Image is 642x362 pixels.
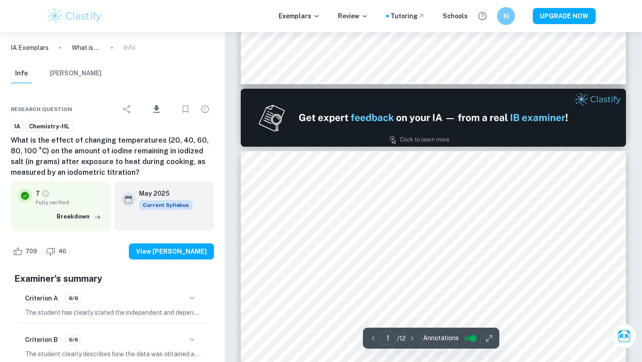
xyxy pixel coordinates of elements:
[25,349,200,359] p: The student clearly describes how the data was obtained and processed, displaying the data in tab...
[11,121,24,132] a: IA
[46,7,103,25] img: Clastify logo
[443,11,468,21] a: Schools
[129,243,214,259] button: View [PERSON_NAME]
[338,11,368,21] p: Review
[11,64,32,83] button: Info
[612,324,637,349] button: Ask Clai
[54,210,103,223] button: Breakdown
[44,244,71,259] div: Dislike
[11,122,23,131] span: IA
[139,189,185,198] h6: May 2025
[25,335,58,345] h6: Criterion B
[36,189,40,198] p: 7
[36,198,103,206] span: Fully verified
[397,333,406,343] p: / 12
[14,272,210,285] h5: Examiner's summary
[533,8,596,24] button: UPGRADE NOW
[279,11,320,21] p: Exemplars
[139,200,193,210] span: Current Syllabus
[475,8,490,24] button: Help and Feedback
[391,11,425,21] a: Tutoring
[11,43,49,53] a: IA Exemplars
[139,200,193,210] div: This exemplar is based on the current syllabus. Feel free to refer to it for inspiration/ideas wh...
[41,189,49,197] a: Grade fully verified
[177,100,194,118] div: Bookmark
[11,105,72,113] span: Research question
[66,336,81,344] span: 5/6
[25,121,73,132] a: Chemistry-HL
[497,7,515,25] button: KI
[241,89,626,147] img: Ad
[501,11,511,21] h6: KI
[26,122,73,131] span: Chemistry-HL
[25,308,200,317] p: The student has clearly stated the independent and dependent variables in the research question, ...
[66,294,81,302] span: 6/6
[138,98,175,121] div: Download
[72,43,100,53] p: What is the effect of changing temperatures (20, 40, 60, 80, 100 °C) on the amount of iodine rema...
[21,247,42,256] span: 709
[118,100,136,118] div: Share
[25,293,58,303] h6: Criterion A
[11,135,214,178] h6: What is the effect of changing temperatures (20, 40, 60, 80, 100 °C) on the amount of iodine rema...
[196,100,214,118] div: Report issue
[11,244,42,259] div: Like
[50,64,102,83] button: [PERSON_NAME]
[123,43,136,53] p: Info
[53,247,71,256] span: 46
[423,333,459,343] span: Annotations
